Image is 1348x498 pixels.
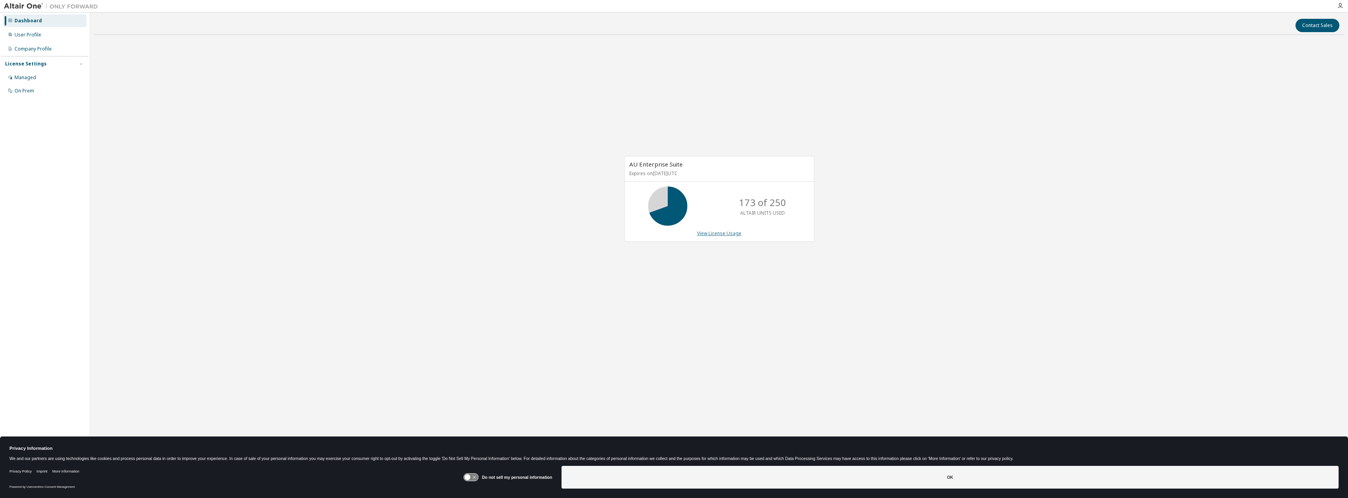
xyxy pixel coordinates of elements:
div: Company Profile [14,46,52,52]
div: On Prem [14,88,34,94]
div: User Profile [14,32,41,38]
img: Altair One [4,2,102,10]
div: Dashboard [14,18,42,24]
p: ALTAIR UNITS USED [740,210,785,216]
button: Contact Sales [1295,19,1339,32]
div: Managed [14,74,36,81]
p: 173 of 250 [739,196,786,209]
a: View License Usage [697,230,741,237]
p: Expires on [DATE] UTC [629,170,807,177]
span: AU Enterprise Suite [629,160,683,168]
div: License Settings [5,61,47,67]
